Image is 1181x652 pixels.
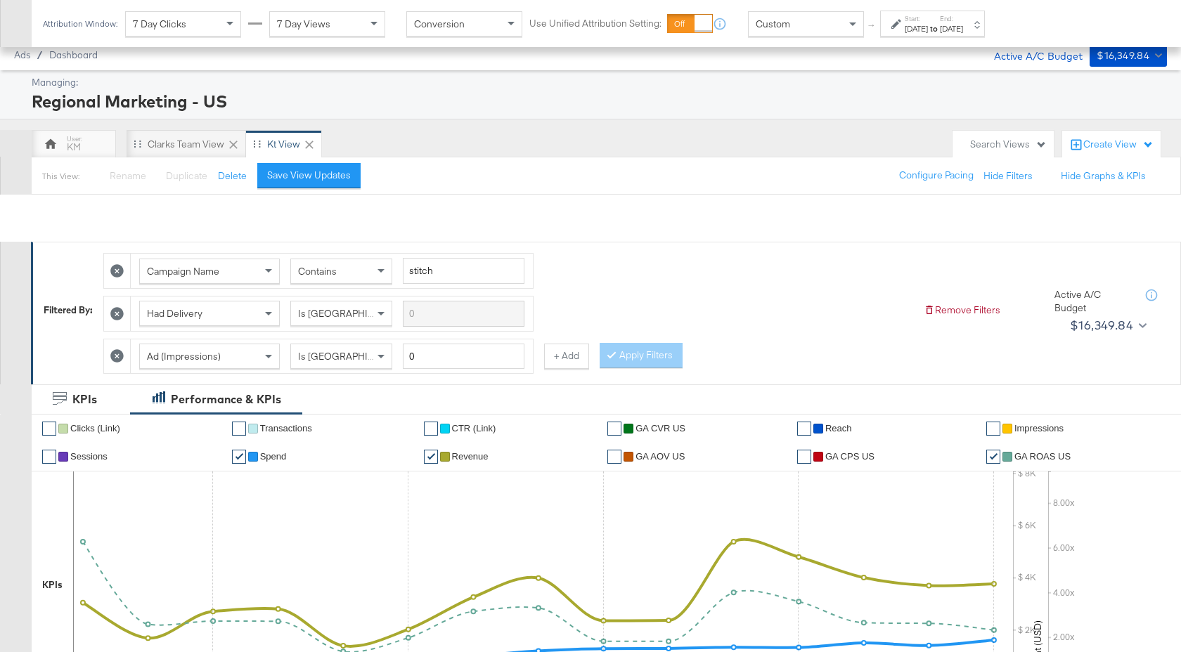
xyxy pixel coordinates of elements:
span: Clicks (Link) [70,423,120,433]
a: Dashboard [49,49,98,60]
button: $16,349.84 [1090,44,1167,67]
a: ✔ [607,422,621,436]
div: KM [67,141,81,154]
div: Active A/C Budget [1054,288,1132,314]
span: Is [GEOGRAPHIC_DATA] [298,350,406,363]
a: ✔ [42,450,56,464]
div: KPIs [72,391,97,407]
span: Ads [14,49,30,60]
a: ✔ [986,422,1000,436]
div: KPIs [42,578,63,592]
span: GA ROAS US [1014,451,1071,462]
span: Ad (Impressions) [147,350,221,363]
span: Had Delivery [147,307,202,320]
button: Hide Filters [983,169,1033,183]
button: Delete [218,169,247,183]
a: ✔ [797,422,811,436]
span: / [30,49,49,60]
button: Remove Filters [924,304,1000,317]
div: Save View Updates [267,169,351,182]
span: Impressions [1014,423,1064,433]
div: Search Views [970,138,1047,151]
span: Contains [298,265,337,278]
input: Enter a number [403,344,524,370]
a: ✔ [424,422,438,436]
span: CTR (Link) [452,423,496,433]
label: Use Unified Attribution Setting: [529,17,662,30]
input: Enter a search term [403,301,524,327]
a: ✔ [232,422,246,436]
span: GA CVR US [635,423,685,433]
label: End: [940,14,963,23]
a: ✔ [986,450,1000,464]
a: ✔ [424,450,438,464]
div: This View: [42,171,79,182]
span: 7 Day Clicks [133,18,186,30]
span: Revenue [452,451,489,462]
span: ↑ [865,24,879,29]
button: + Add [544,344,589,369]
div: [DATE] [940,23,963,34]
div: Drag to reorder tab [134,140,141,148]
span: Transactions [260,423,312,433]
button: Configure Pacing [889,163,983,188]
span: Is [GEOGRAPHIC_DATA] [298,307,406,320]
div: Regional Marketing - US [32,89,1163,113]
span: Duplicate [166,169,207,182]
div: $16,349.84 [1097,47,1149,65]
span: Reach [825,423,852,433]
div: Filtered By: [44,304,93,317]
div: Managing: [32,76,1163,89]
div: [DATE] [905,23,928,34]
a: ✔ [42,422,56,436]
span: Custom [756,18,790,30]
span: 7 Day Views [277,18,330,30]
div: $16,349.84 [1070,315,1133,336]
span: Spend [260,451,287,462]
span: Rename [110,169,146,182]
div: Performance & KPIs [171,391,281,407]
div: Clarks Team View [148,138,224,151]
div: kt View [267,138,300,151]
a: ✔ [797,450,811,464]
div: Drag to reorder tab [253,140,261,148]
div: Attribution Window: [42,19,118,29]
div: Create View [1083,138,1154,152]
strong: to [928,23,940,34]
span: Conversion [414,18,465,30]
a: ✔ [232,450,246,464]
input: Enter a search term [403,258,524,284]
label: Start: [905,14,928,23]
span: GA AOV US [635,451,685,462]
button: Save View Updates [257,163,361,188]
span: GA CPS US [825,451,875,462]
div: Active A/C Budget [979,44,1083,65]
span: Sessions [70,451,108,462]
button: $16,349.84 [1064,314,1149,337]
a: ✔ [607,450,621,464]
button: Hide Graphs & KPIs [1061,169,1146,183]
span: Campaign Name [147,265,219,278]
